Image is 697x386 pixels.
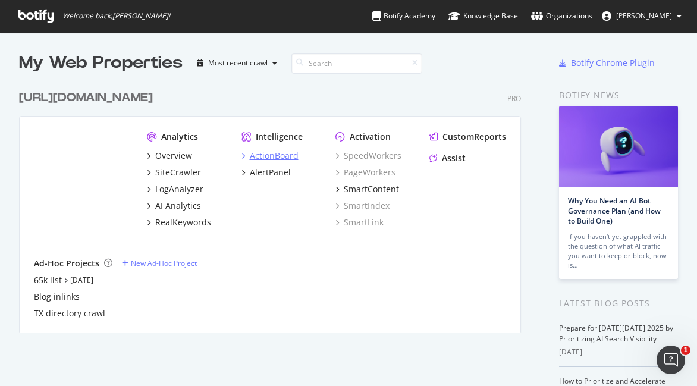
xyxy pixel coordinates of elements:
[559,106,678,187] img: Why You Need an AI Bot Governance Plan (and How to Build One)
[19,89,153,106] div: [URL][DOMAIN_NAME]
[19,75,530,333] div: grid
[559,297,678,310] div: Latest Blog Posts
[442,131,506,143] div: CustomReports
[559,347,678,357] div: [DATE]
[335,216,384,228] a: SmartLink
[616,11,672,21] span: Nick Schurk
[429,152,466,164] a: Assist
[147,150,192,162] a: Overview
[147,183,203,195] a: LogAnalyzer
[155,216,211,228] div: RealKeywords
[250,150,299,162] div: ActionBoard
[19,89,158,106] a: [URL][DOMAIN_NAME]
[241,167,291,178] a: AlertPanel
[559,89,678,102] div: Botify news
[147,200,201,212] a: AI Analytics
[448,10,518,22] div: Knowledge Base
[122,258,197,268] a: New Ad-Hoc Project
[131,258,197,268] div: New Ad-Hoc Project
[592,7,691,26] button: [PERSON_NAME]
[62,11,170,21] span: Welcome back, [PERSON_NAME] !
[155,200,201,212] div: AI Analytics
[19,51,183,75] div: My Web Properties
[155,183,203,195] div: LogAnalyzer
[147,216,211,228] a: RealKeywords
[335,200,390,212] a: SmartIndex
[372,10,435,22] div: Botify Academy
[350,131,391,143] div: Activation
[155,167,201,178] div: SiteCrawler
[34,258,99,269] div: Ad-Hoc Projects
[335,167,395,178] a: PageWorkers
[507,93,521,103] div: Pro
[70,275,93,285] a: [DATE]
[335,183,399,195] a: SmartContent
[559,323,673,344] a: Prepare for [DATE][DATE] 2025 by Prioritizing AI Search Visibility
[34,274,62,286] a: 65k list
[344,183,399,195] div: SmartContent
[568,196,661,226] a: Why You Need an AI Bot Governance Plan (and How to Build One)
[147,167,201,178] a: SiteCrawler
[241,150,299,162] a: ActionBoard
[531,10,592,22] div: Organizations
[335,150,401,162] a: SpeedWorkers
[34,307,105,319] a: TX directory crawl
[192,54,282,73] button: Most recent crawl
[250,167,291,178] div: AlertPanel
[256,131,303,143] div: Intelligence
[208,59,268,67] div: Most recent crawl
[429,131,506,143] a: CustomReports
[34,131,128,206] img: https://www.rula.com/
[34,291,80,303] a: Blog inlinks
[571,57,655,69] div: Botify Chrome Plugin
[155,150,192,162] div: Overview
[657,346,685,374] iframe: Intercom live chat
[442,152,466,164] div: Assist
[559,57,655,69] a: Botify Chrome Plugin
[161,131,198,143] div: Analytics
[568,232,669,270] div: If you haven’t yet grappled with the question of what AI traffic you want to keep or block, now is…
[681,346,690,355] span: 1
[291,53,422,74] input: Search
